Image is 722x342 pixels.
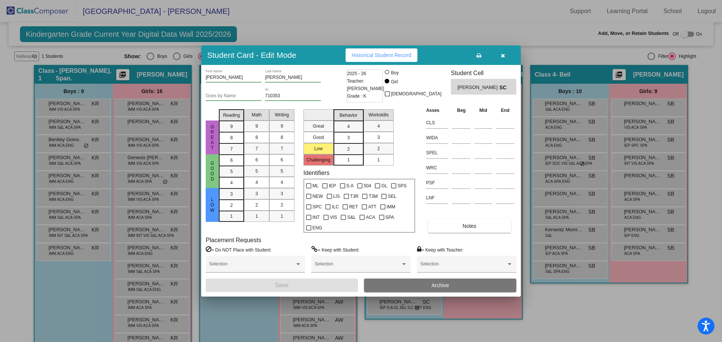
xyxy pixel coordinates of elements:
span: NEW [312,192,323,201]
th: Mid [472,106,494,115]
span: Teacher: [PERSON_NAME] [347,77,384,92]
input: Enter ID [265,93,321,99]
span: INT [312,213,320,222]
span: 1 [281,213,283,220]
span: 2025 - 26 [347,70,366,77]
span: T3M [369,192,378,201]
span: IEP [329,181,336,190]
input: assessment [426,147,448,158]
span: 6 [255,157,258,163]
span: Great [209,124,216,151]
span: Low [209,197,216,213]
span: ATT [368,202,376,211]
span: Good [209,161,216,182]
span: 4 [281,179,283,186]
span: Grade : K [347,92,366,100]
span: 2 [230,202,233,209]
span: 3 [255,190,258,197]
span: 7 [281,145,283,152]
th: Beg [450,106,472,115]
span: 2 [347,146,350,152]
span: SPS [397,181,407,190]
span: T3R [350,192,359,201]
span: 1 [377,157,380,163]
span: LIS [333,192,340,201]
input: assessment [426,162,448,173]
span: 3 [281,190,283,197]
span: 9 [281,123,283,130]
span: 3 [230,191,233,197]
span: 2 [377,145,380,152]
th: Asses [424,106,450,115]
span: 9 [255,123,258,130]
span: SPA [385,213,394,222]
span: VIS [330,213,337,222]
span: 8 [281,134,283,141]
span: ENG [312,223,322,232]
input: assessment [426,177,448,188]
input: assessment [426,192,448,203]
span: Reading [223,112,240,119]
span: 4 [377,123,380,130]
span: 1 [255,213,258,220]
span: Notes [463,223,476,229]
th: End [494,106,516,115]
h3: Student Card - Edit Mode [207,50,296,60]
span: 1 [347,157,350,163]
span: ILC [332,202,339,211]
span: 8 [255,134,258,141]
label: Identifiers [303,169,329,176]
span: 2 [281,202,283,208]
button: Historical Student Record [346,48,417,62]
span: 3 [377,134,380,141]
span: 3 [347,134,350,141]
button: Archive [364,279,516,292]
label: Placement Requests [206,237,261,244]
span: Math [252,111,262,118]
span: Save [275,282,288,288]
span: 7 [255,145,258,152]
span: S&L [347,213,356,222]
span: SEL [388,192,396,201]
span: 8 [230,134,233,141]
span: SC [499,84,510,92]
input: assessment [426,117,448,128]
button: Save [206,279,358,292]
label: = Do NOT Place with Student: [206,246,272,253]
input: goes by name [206,93,261,99]
h3: Student Cell [451,69,516,77]
span: 7 [230,146,233,152]
span: S:A [346,181,353,190]
span: Behavior [340,112,357,119]
span: RET [349,202,358,211]
span: 4 [255,179,258,186]
span: 9 [230,123,233,130]
span: ACA [366,213,375,222]
input: assessment [426,132,448,143]
label: = Keep with Student: [311,246,359,253]
span: 1 [230,213,233,220]
span: Archive [431,282,449,288]
span: IMM [387,202,395,211]
span: [PERSON_NAME] [457,84,499,92]
span: 4 [347,123,350,130]
span: Writing [275,111,289,118]
span: GL [381,181,387,190]
span: 5 [281,168,283,175]
span: Workskills [369,111,389,118]
span: [DEMOGRAPHIC_DATA] [391,89,441,98]
label: = Keep with Teacher: [417,246,464,253]
div: Boy [391,69,399,76]
span: 5 [255,168,258,175]
div: Girl [391,78,398,85]
span: SPC [312,202,322,211]
span: ML [312,181,319,190]
span: 504 [364,181,371,190]
span: 6 [281,157,283,163]
span: 5 [230,168,233,175]
span: 6 [230,157,233,164]
span: 2 [255,202,258,208]
span: 4 [230,179,233,186]
button: Notes [428,219,511,233]
span: Historical Student Record [352,52,411,58]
